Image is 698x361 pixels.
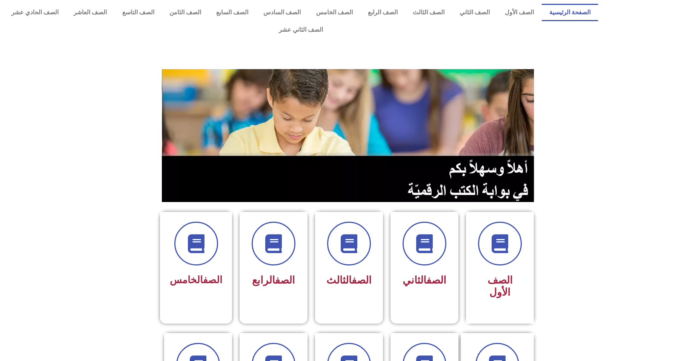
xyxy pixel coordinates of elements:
[4,21,598,39] a: الصف الثاني عشر
[326,274,372,286] span: الثالث
[360,4,405,21] a: الصف الرابع
[252,274,295,286] span: الرابع
[275,274,295,286] a: الصف
[542,4,598,21] a: الصفحة الرئيسية
[426,274,446,286] a: الصف
[487,274,513,298] span: الصف الأول
[452,4,497,21] a: الصف الثاني
[162,4,209,21] a: الصف الثامن
[308,4,360,21] a: الصف الخامس
[115,4,162,21] a: الصف التاسع
[66,4,114,21] a: الصف العاشر
[403,274,446,286] span: الثاني
[352,274,372,286] a: الصف
[209,4,256,21] a: الصف السابع
[4,4,66,21] a: الصف الحادي عشر
[497,4,541,21] a: الصف الأول
[170,274,222,285] span: الخامس
[203,274,222,285] a: الصف
[405,4,452,21] a: الصف الثالث
[256,4,308,21] a: الصف السادس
